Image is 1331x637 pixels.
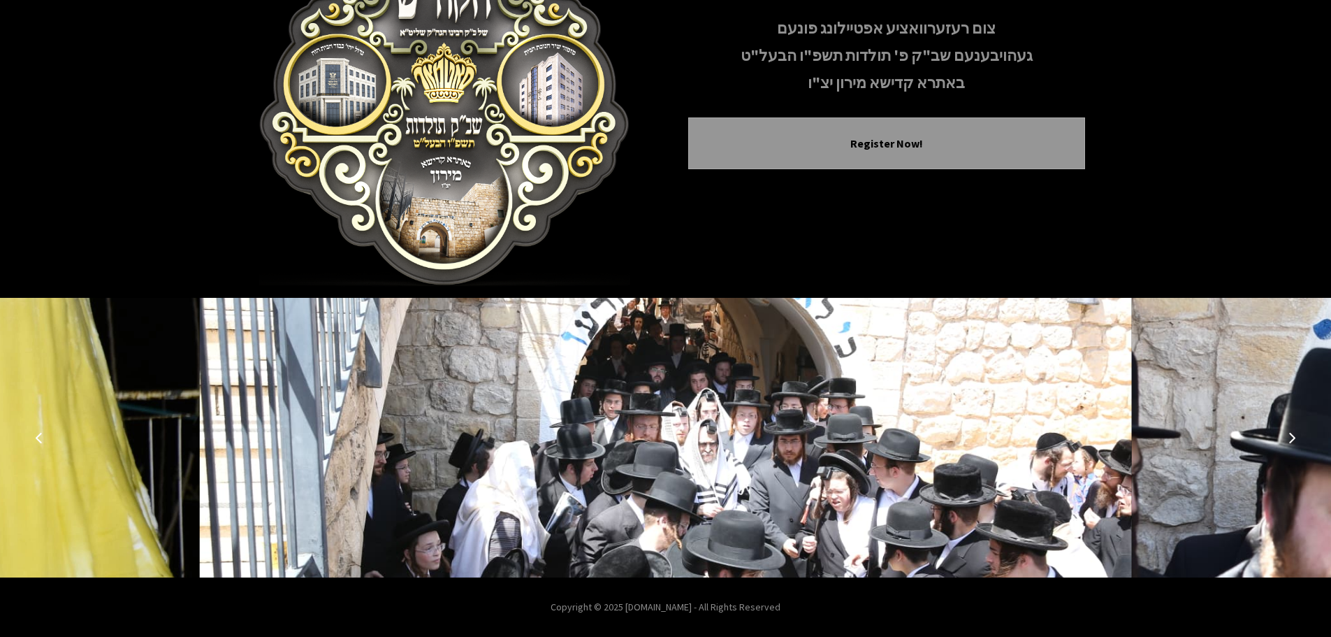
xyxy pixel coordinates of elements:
[688,16,1085,41] p: צום רעזערוואציע אפטיילונג פונעם
[1275,421,1309,455] button: Next image
[22,421,56,455] button: Previous image
[706,135,1068,152] button: Register Now!
[688,71,1085,95] p: באתרא קדישא מירון יצ"ו
[688,43,1085,68] p: געהויבענעם שב"ק פ' תולדות תשפ"ו הבעל"ט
